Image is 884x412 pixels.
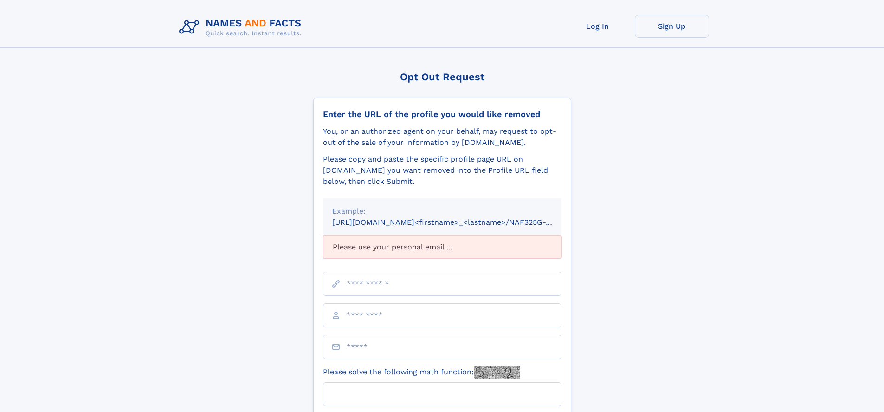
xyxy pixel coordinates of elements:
a: Sign Up [635,15,709,38]
div: You, or an authorized agent on your behalf, may request to opt-out of the sale of your informatio... [323,126,561,148]
label: Please solve the following math function: [323,366,520,379]
small: [URL][DOMAIN_NAME]<firstname>_<lastname>/NAF325G-xxxxxxxx [332,218,579,227]
img: Logo Names and Facts [175,15,309,40]
div: Enter the URL of the profile you would like removed [323,109,561,119]
div: Example: [332,206,552,217]
a: Log In [561,15,635,38]
div: Please copy and paste the specific profile page URL on [DOMAIN_NAME] you want removed into the Pr... [323,154,561,187]
div: Opt Out Request [313,71,571,83]
div: Please use your personal email ... [323,235,561,259]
